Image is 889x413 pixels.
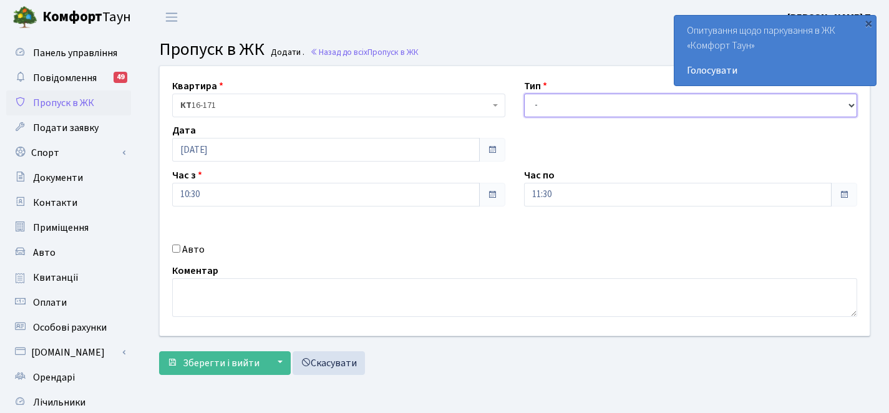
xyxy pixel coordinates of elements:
[6,66,131,90] a: Повідомлення49
[6,41,131,66] a: Панель управління
[787,10,874,25] a: [PERSON_NAME] П.
[293,351,365,375] a: Скасувати
[33,246,56,260] span: Авто
[524,79,547,94] label: Тип
[114,72,127,83] div: 49
[6,215,131,240] a: Приміщення
[33,121,99,135] span: Подати заявку
[6,340,131,365] a: [DOMAIN_NAME]
[687,63,863,78] a: Голосувати
[33,196,77,210] span: Контакти
[6,290,131,315] a: Оплати
[6,140,131,165] a: Спорт
[6,265,131,290] a: Квитанції
[674,16,876,85] div: Опитування щодо паркування в ЖК «Комфорт Таун»
[172,168,202,183] label: Час з
[33,296,67,309] span: Оплати
[310,46,419,58] a: Назад до всіхПропуск в ЖК
[183,356,260,370] span: Зберегти і вийти
[268,47,304,58] small: Додати .
[6,165,131,190] a: Документи
[159,37,265,62] span: Пропуск в ЖК
[787,11,874,24] b: [PERSON_NAME] П.
[172,263,218,278] label: Коментар
[180,99,192,112] b: КТ
[6,90,131,115] a: Пропуск в ЖК
[12,5,37,30] img: logo.png
[33,321,107,334] span: Особові рахунки
[33,71,97,85] span: Повідомлення
[33,271,79,284] span: Квитанції
[524,168,555,183] label: Час по
[172,123,196,138] label: Дата
[33,171,83,185] span: Документи
[33,396,85,409] span: Лічильники
[367,46,419,58] span: Пропуск в ЖК
[42,7,131,28] span: Таун
[6,190,131,215] a: Контакти
[180,99,490,112] span: <b>КТ</b>&nbsp;&nbsp;&nbsp;&nbsp;16-171
[172,79,223,94] label: Квартира
[156,7,187,27] button: Переключити навігацію
[6,365,131,390] a: Орендарі
[33,371,75,384] span: Орендарі
[862,17,875,29] div: ×
[33,96,94,110] span: Пропуск в ЖК
[172,94,505,117] span: <b>КТ</b>&nbsp;&nbsp;&nbsp;&nbsp;16-171
[6,315,131,340] a: Особові рахунки
[33,46,117,60] span: Панель управління
[42,7,102,27] b: Комфорт
[159,351,268,375] button: Зберегти і вийти
[6,115,131,140] a: Подати заявку
[33,221,89,235] span: Приміщення
[182,242,205,257] label: Авто
[6,240,131,265] a: Авто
